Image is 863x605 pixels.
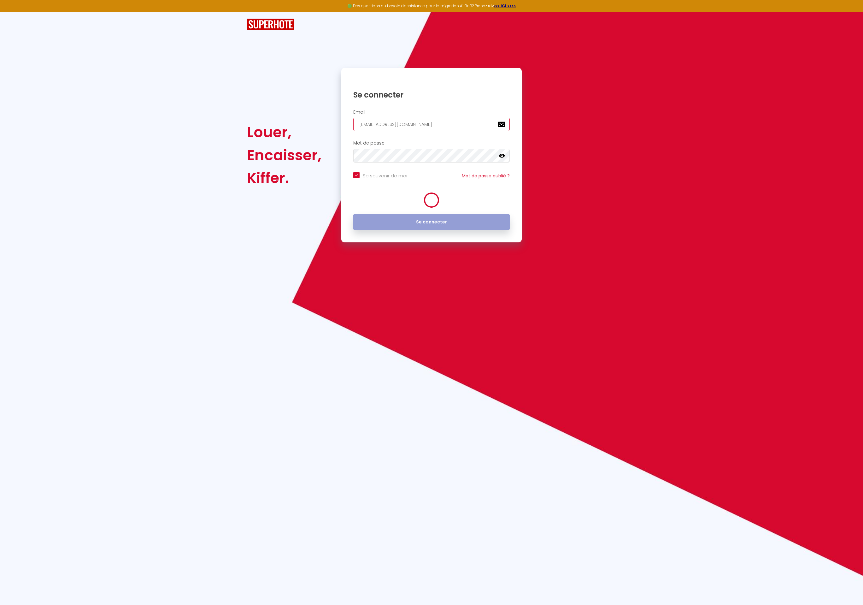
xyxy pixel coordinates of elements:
a: Mot de passe oublié ? [462,173,510,179]
h1: Se connecter [353,90,510,100]
img: SuperHote logo [247,19,294,30]
h2: Mot de passe [353,140,510,146]
div: Kiffer. [247,167,321,189]
div: Encaisser, [247,144,321,167]
div: Louer, [247,121,321,144]
button: Se connecter [353,214,510,230]
h2: Email [353,110,510,115]
input: Ton Email [353,118,510,131]
a: >>> ICI <<<< [494,3,516,9]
